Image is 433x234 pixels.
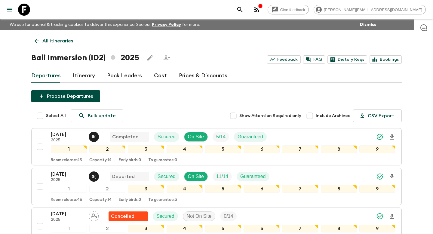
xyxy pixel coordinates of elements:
[89,145,125,153] div: 2
[359,225,395,232] div: 9
[205,145,241,153] div: 5
[238,133,263,140] p: Guaranteed
[183,211,216,221] div: Not On Site
[234,4,246,16] button: search adventures
[303,55,325,64] a: FAQ
[51,145,87,153] div: 1
[31,128,402,165] button: [DATE]2025I Komang PurnayasaCompletedSecuredOn SiteTrip FillGuaranteed123456789Room release:45Cap...
[187,213,212,220] p: Not On Site
[107,69,142,83] a: Pack Leaders
[89,185,125,193] div: 2
[267,55,301,64] a: Feedback
[71,109,123,122] a: Bulk update
[358,20,378,29] button: Dismiss
[167,225,203,232] div: 4
[89,198,112,202] p: Capacity: 14
[370,55,402,64] a: Bookings
[158,133,176,140] p: Secured
[184,172,208,181] div: On Site
[144,52,156,64] button: Edit this itinerary
[277,8,309,12] span: Give feedback
[42,37,73,45] p: All itineraries
[244,225,280,232] div: 6
[89,225,125,232] div: 2
[321,145,357,153] div: 8
[51,178,84,183] p: 2025
[167,185,203,193] div: 4
[31,168,402,205] button: [DATE]2025Shandy (Putu) Sandhi Astra JuniawanDepartedSecuredOn SiteTrip FillGuaranteed123456789Ro...
[359,185,395,193] div: 9
[216,133,226,140] p: 5 / 14
[31,35,76,47] a: All itineraries
[220,211,237,221] div: Trip Fill
[205,225,241,232] div: 5
[153,211,178,221] div: Secured
[111,213,134,220] p: Cancelled
[4,4,16,16] button: menu
[31,69,61,83] a: Departures
[89,173,100,178] span: Shandy (Putu) Sandhi Astra Juniawan
[213,132,229,142] div: Trip Fill
[161,52,173,64] span: Share this itinerary
[128,225,164,232] div: 3
[316,113,351,119] span: Include Archived
[282,145,318,153] div: 7
[321,8,425,12] span: [PERSON_NAME][EMAIL_ADDRESS][DOMAIN_NAME]
[314,5,426,14] div: [PERSON_NAME][EMAIL_ADDRESS][DOMAIN_NAME]
[158,173,176,180] p: Secured
[51,131,84,138] p: [DATE]
[128,145,164,153] div: 3
[388,134,395,141] svg: Download Onboarding
[282,225,318,232] div: 7
[51,138,84,143] p: 2025
[51,210,84,217] p: [DATE]
[112,173,135,180] p: Departed
[167,145,203,153] div: 4
[244,145,280,153] div: 6
[188,133,204,140] p: On Site
[51,225,87,232] div: 1
[156,213,174,220] p: Secured
[112,133,139,140] p: Completed
[154,172,179,181] div: Secured
[154,69,167,83] a: Cost
[179,69,227,83] a: Prices & Discounts
[188,173,204,180] p: On Site
[51,198,82,202] p: Room release: 45
[321,185,357,193] div: 8
[353,109,402,122] button: CSV Export
[7,19,202,30] p: We use functional & tracking cookies to deliver this experience. See our for more.
[224,213,233,220] p: 0 / 14
[244,185,280,193] div: 6
[388,213,395,220] svg: Download Onboarding
[327,55,367,64] a: Dietary Reqs
[376,173,383,180] svg: Synced Successfully
[282,185,318,193] div: 7
[88,112,116,119] p: Bulk update
[31,52,139,64] h1: Bali Immersion (ID2) 2025
[51,217,84,222] p: 2025
[31,90,100,102] button: Propose Departures
[109,211,148,221] div: Flash Pack cancellation
[148,158,177,163] p: To guarantee: 0
[376,133,383,140] svg: Synced Successfully
[213,172,232,181] div: Trip Fill
[240,173,266,180] p: Guaranteed
[152,23,181,27] a: Privacy Policy
[51,158,82,163] p: Room release: 45
[119,198,141,202] p: Early birds: 0
[51,185,87,193] div: 1
[239,113,301,119] span: Show Attention Required only
[376,213,383,220] svg: Synced Successfully
[388,173,395,180] svg: Download Onboarding
[148,198,177,202] p: To guarantee: 3
[205,185,241,193] div: 5
[216,173,228,180] p: 11 / 14
[268,5,309,14] a: Give feedback
[89,213,99,218] span: Assign pack leader
[119,158,141,163] p: Early birds: 0
[51,171,84,178] p: [DATE]
[128,185,164,193] div: 3
[89,158,112,163] p: Capacity: 14
[184,132,208,142] div: On Site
